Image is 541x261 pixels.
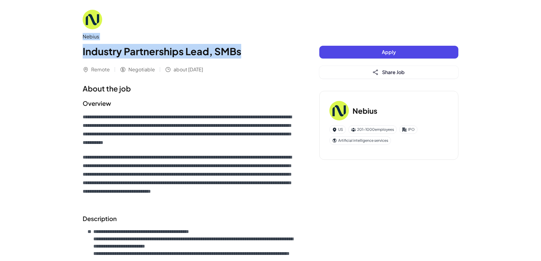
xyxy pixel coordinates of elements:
div: IPO [399,125,417,134]
span: about [DATE] [174,66,203,73]
h2: Description [83,214,295,223]
span: Share Job [382,69,405,75]
h1: Industry Partnerships Lead, SMBs [83,44,295,59]
span: Negotiable [128,66,155,73]
div: US [329,125,346,134]
h2: Overview [83,99,295,108]
span: Remote [91,66,110,73]
h1: About the job [83,83,295,94]
img: Ne [83,10,102,29]
img: Ne [329,101,349,120]
button: Apply [319,46,458,59]
span: Apply [382,49,396,55]
h3: Nebius [353,105,377,116]
div: 201-1000 employees [348,125,397,134]
div: Nebius [83,33,295,40]
button: Share Job [319,66,458,79]
div: Artificial intelligence services [329,136,391,145]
